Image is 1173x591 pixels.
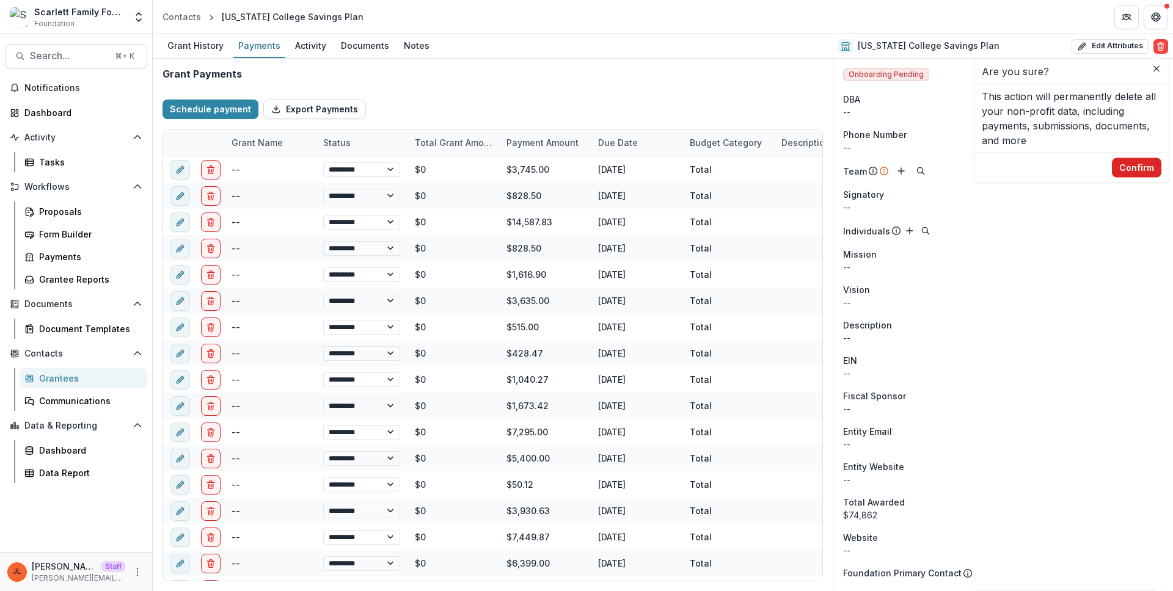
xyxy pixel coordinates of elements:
span: Phone Number [843,128,907,141]
div: $1,616.90 [499,261,591,288]
div: Total [690,189,712,202]
div: Budget Category [682,129,774,156]
div: $515.00 [499,314,591,340]
p: Foundation Primary Contact [843,567,962,579]
a: Tasks [20,152,147,172]
div: $74,862 [843,509,1163,521]
div: $0 [407,156,499,183]
div: -- [232,216,240,228]
div: [DATE] [591,419,682,445]
span: Activity [24,132,128,143]
div: -- [843,141,1163,154]
div: -- [232,531,240,543]
button: Open Contacts [5,344,147,363]
p: [PERSON_NAME] [32,560,97,573]
button: Notifications [5,78,147,98]
div: Payments [233,37,285,54]
div: -- [232,504,240,517]
div: Form Builder [39,228,137,241]
div: $6,399.00 [499,550,591,576]
button: edit [170,291,190,311]
button: delete [201,422,221,442]
div: [DATE] [591,261,682,288]
div: $0 [407,288,499,314]
p: -- [843,261,1163,274]
button: Get Help [1144,5,1168,29]
span: Mission [843,248,877,261]
div: Due Date [591,129,682,156]
nav: breadcrumb [158,8,368,26]
div: [DATE] [591,445,682,471]
span: Entity Website [843,460,904,473]
button: Partners [1114,5,1139,29]
div: $0 [407,393,499,419]
div: Total [690,478,712,491]
a: Grantee Reports [20,269,147,289]
button: delete [201,186,221,206]
span: Documents [24,299,128,310]
div: Activity [290,37,331,54]
span: Fiscal Sponsor [843,390,906,402]
span: Signatory [843,188,884,201]
div: -- [843,544,1163,557]
div: Total [690,531,712,543]
div: -- [232,478,240,491]
div: -- [232,163,240,176]
div: [DATE] [591,366,682,393]
span: DBA [843,93,860,106]
button: More [130,565,145,579]
button: Open Activity [5,128,147,147]
div: $50.12 [499,471,591,498]
div: [DATE] [591,156,682,183]
div: $0 [407,445,499,471]
div: $0 [407,550,499,576]
div: $1,673.42 [499,393,591,419]
div: [DATE] [591,550,682,576]
div: $7,449.87 [499,524,591,550]
button: edit [170,265,190,285]
button: Delete [1153,39,1168,54]
div: Scarlett Family Foundation [34,5,125,18]
div: Grant Name [224,129,316,156]
span: Onboarding Pending [843,68,929,81]
div: $0 [407,314,499,340]
div: $828.50 [499,235,591,261]
span: Entity Email [843,425,892,438]
div: [DATE] [591,498,682,524]
p: EIN [843,354,857,367]
span: Contacts [24,349,128,359]
div: $0 [407,261,499,288]
button: Close [1149,62,1164,76]
button: Open entity switcher [130,5,147,29]
p: Team [843,165,867,178]
div: Notes [399,37,434,54]
div: -- [232,399,240,412]
div: -- [843,402,1163,415]
div: -- [232,347,240,360]
div: Total [690,294,712,307]
div: $5,400.00 [499,445,591,471]
button: Search [913,164,928,178]
div: Description [774,136,838,149]
button: Edit Attributes [1072,39,1149,54]
div: Contacts [163,10,201,23]
div: $7,295.00 [499,419,591,445]
p: Individuals [843,225,890,237]
h2: [US_STATE] College Savings Plan [858,41,999,51]
div: Documents [336,37,394,54]
span: Workflows [24,182,128,192]
div: Payment Amount [499,129,591,156]
div: $0 [407,419,499,445]
div: Status [316,129,407,156]
div: Total [690,216,712,228]
button: Schedule payment [163,100,258,119]
div: -- [232,242,240,255]
div: Description [774,129,866,156]
div: -- [232,321,240,333]
div: Total [690,373,712,386]
a: Dashboard [5,103,147,123]
div: Communications [39,394,137,407]
button: Open Data & Reporting [5,416,147,435]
